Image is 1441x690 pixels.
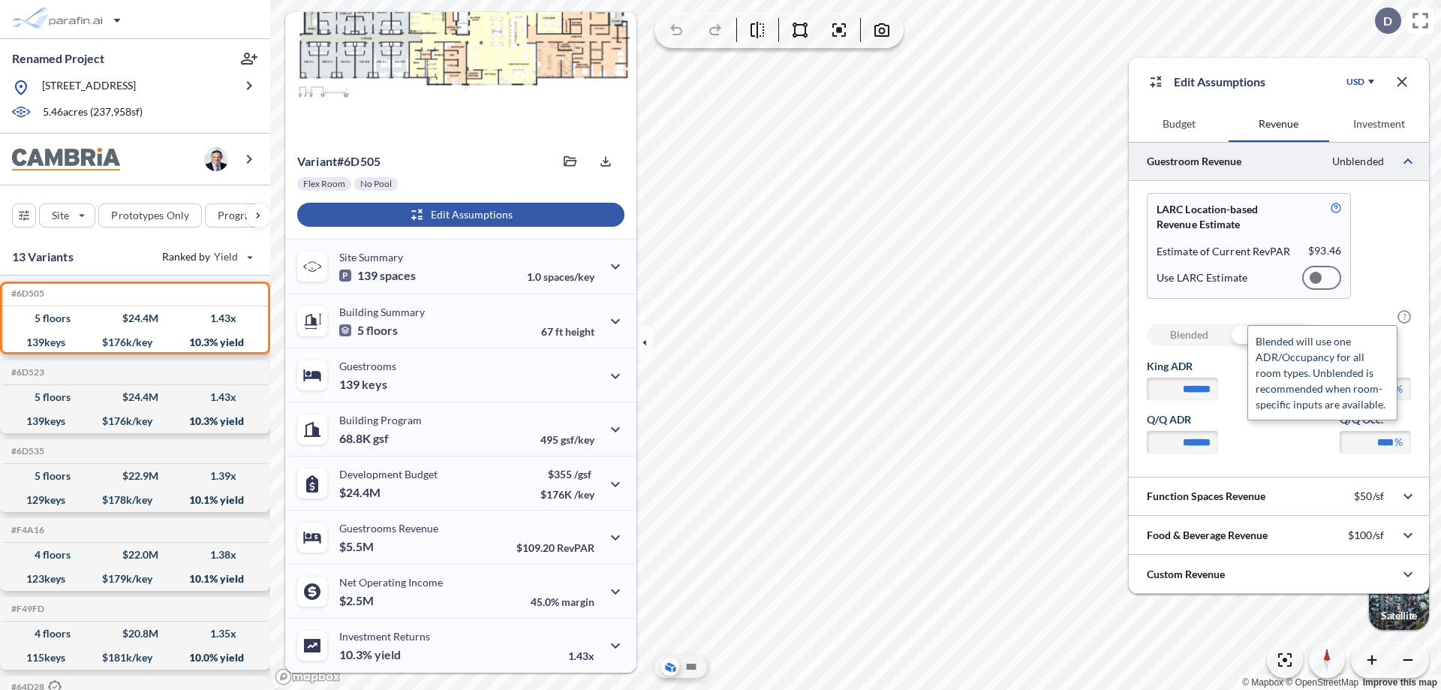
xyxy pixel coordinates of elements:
[339,485,383,500] p: $24.4M
[1394,381,1403,396] label: %
[574,488,594,501] span: /key
[275,668,341,685] a: Mapbox homepage
[204,147,228,171] img: user logo
[1147,359,1218,374] label: King ADR
[339,414,422,426] p: Building Program
[531,595,594,608] p: 45.0%
[1157,271,1247,285] p: Use LARC Estimate
[297,203,624,227] button: Edit Assumptions
[1147,489,1265,504] p: Function Spaces Revenue
[339,431,389,446] p: 68.8K
[111,208,189,223] p: Prototypes Only
[540,433,594,446] p: 495
[12,148,120,171] img: BrandImage
[1383,14,1392,28] p: D
[12,248,74,266] p: 13 Variants
[1397,310,1411,324] span: ?
[1129,106,1229,142] button: Budget
[362,377,387,392] span: keys
[1147,528,1268,543] p: Food & Beverage Revenue
[339,268,416,283] p: 139
[557,541,594,554] span: RevPAR
[297,154,381,169] p: # 6d505
[574,468,591,481] span: /gsf
[1394,435,1403,450] label: %
[218,208,260,223] p: Program
[1229,106,1328,142] button: Revenue
[555,325,563,338] span: ft
[541,325,594,338] p: 67
[1348,529,1384,542] p: $100/sf
[375,647,401,662] span: yield
[150,245,263,269] button: Ranked by Yield
[339,630,430,643] p: Investment Returns
[366,323,398,338] span: floors
[565,325,594,338] span: height
[561,595,594,608] span: margin
[8,604,44,614] h5: Click to copy the code
[561,433,594,446] span: gsf/key
[1346,76,1364,88] div: USD
[1157,244,1291,259] p: Estimate of Current RevPAR
[1369,570,1429,630] img: Switcher Image
[1147,324,1232,346] div: Blended
[205,203,286,227] button: Program
[373,431,389,446] span: gsf
[339,323,398,338] p: 5
[360,178,392,190] p: No Pool
[339,251,403,264] p: Site Summary
[1286,677,1358,688] a: OpenStreetMap
[527,270,594,283] p: 1.0
[8,446,44,456] h5: Click to copy the code
[1329,106,1429,142] button: Investment
[540,488,594,501] p: $176K
[339,576,443,589] p: Net Operating Income
[39,203,95,227] button: Site
[339,360,396,372] p: Guestrooms
[682,658,700,676] button: Site Plan
[540,468,594,481] p: $355
[543,270,594,283] span: spaces/key
[1308,244,1341,259] p: $ 93.46
[339,522,438,535] p: Guestrooms Revenue
[1354,490,1384,503] p: $50/sf
[1369,570,1429,630] button: Switcher ImageSatellite
[339,539,376,554] p: $5.5M
[339,306,425,318] p: Building Summary
[1147,412,1218,427] label: Q/Q ADR
[339,468,438,481] p: Development Budget
[339,593,376,608] p: $2.5M
[1232,324,1316,346] div: Unblended
[1256,335,1385,411] span: Blended will use one ADR/Occupancy for all room types. Unblended is recommended when room-specifi...
[52,208,69,223] p: Site
[8,525,44,535] h5: Click to copy the code
[1363,677,1437,688] a: Improve this map
[1147,567,1225,582] p: Custom Revenue
[43,104,143,121] p: 5.46 acres ( 237,958 sf)
[98,203,202,227] button: Prototypes Only
[516,541,594,554] p: $109.20
[1242,677,1283,688] a: Mapbox
[303,178,345,190] p: Flex Room
[1174,73,1265,91] p: Edit Assumptions
[1381,610,1417,622] p: Satellite
[568,649,594,662] p: 1.43x
[661,658,679,676] button: Aerial View
[8,288,44,299] h5: Click to copy the code
[339,377,387,392] p: 139
[12,50,104,67] p: Renamed Project
[1157,202,1295,232] p: LARC Location-based Revenue Estimate
[8,367,44,378] h5: Click to copy the code
[339,647,401,662] p: 10.3%
[42,78,136,97] p: [STREET_ADDRESS]
[380,268,416,283] span: spaces
[297,154,337,168] span: Variant
[214,249,239,264] span: Yield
